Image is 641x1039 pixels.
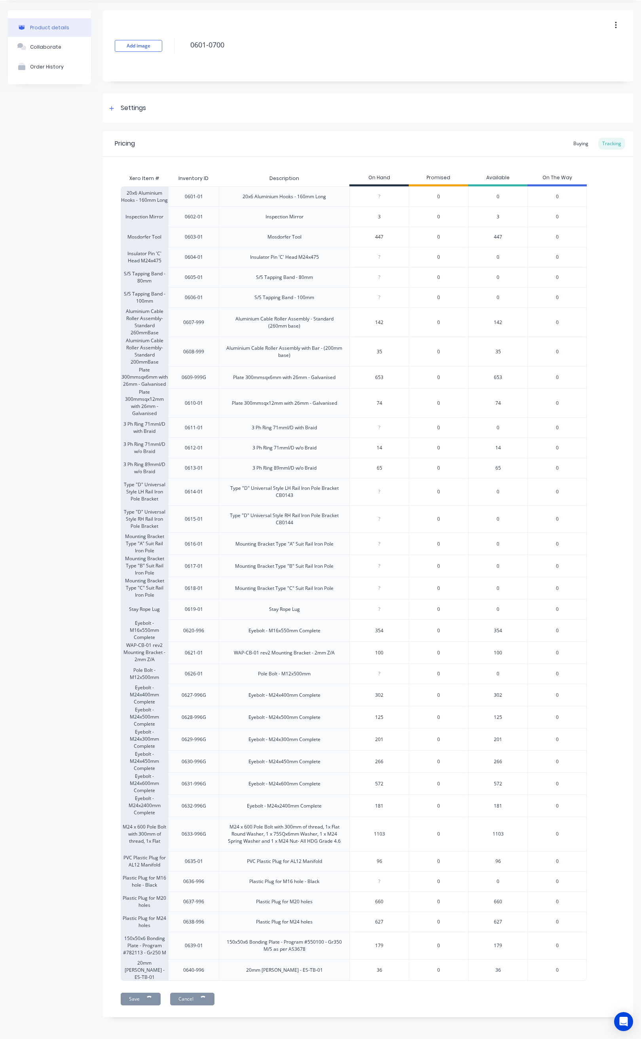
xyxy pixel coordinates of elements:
div: 0627-996G [182,692,206,699]
span: 0 [437,606,440,613]
textarea: 0601-0700 [186,36,592,54]
div: Eyebolt - M16x550mm Complete [121,619,168,641]
span: 0 [437,213,440,220]
div: Pricing [115,139,135,148]
div: 302 [468,684,527,706]
div: Settings [121,103,146,113]
div: 201 [350,730,409,749]
div: PVC Plastic Plug for AL12 Manifold [247,858,322,865]
div: 0639-01 [185,942,203,949]
div: Stay Rope Lug [269,606,300,613]
div: Mounting Bracket Type "B" Suit Rail Iron Pole [235,563,334,570]
div: 96 [350,851,409,871]
div: 0 [468,505,527,533]
div: WAP-CB-01 rev2 Mounting Bracket - 2mm Z/A [234,649,335,656]
span: 0 [437,516,440,523]
div: 3 [468,207,527,227]
span: 0 [556,606,559,613]
div: Plastic Plug for M16 hole - Black [249,878,319,885]
div: 0605-01 [185,274,203,281]
div: 0 [468,287,527,307]
span: 0 [437,563,440,570]
div: 0640-996 [183,967,204,974]
div: Eyebolt - M24x600mm Complete [121,772,168,794]
span: 0 [556,294,559,301]
div: 65 [350,458,409,478]
span: 0 [437,254,440,261]
div: On Hand [349,171,409,186]
div: ? [350,418,409,438]
div: Eyebolt - M16x550mm Complete [248,627,320,634]
div: 0607-999 [183,319,204,326]
span: 0 [437,233,440,241]
div: 74 [468,388,527,417]
div: 627 [468,912,527,932]
span: 0 [437,424,440,431]
div: 0621-01 [185,649,203,656]
span: 0 [556,424,559,431]
div: 0617-01 [185,563,203,570]
div: S/S Tapping Band - 80mm [256,274,313,281]
div: 0608-999 [183,348,204,355]
div: 627 [350,912,409,932]
div: Plate 300mmsqx6mm with 26mm - Galvanised [233,374,336,381]
span: 0 [437,830,440,838]
div: 14 [468,438,527,458]
div: 3 Ph Ring 89mmI/D w/o Braid [121,458,168,478]
div: 0638-996 [183,918,204,925]
div: ? [350,599,409,619]
span: 0 [556,758,559,765]
div: Stay Rope Lug [121,599,168,619]
div: 20mm [PERSON_NAME] - ES-TB-01 [121,959,168,981]
span: 0 [437,714,440,721]
div: 572 [468,772,527,794]
button: Cancel [170,993,214,1005]
div: 0602-01 [185,213,203,220]
span: 0 [437,319,440,326]
div: Pole Bolt - M12x500mm [121,664,168,684]
div: 0 [468,599,527,619]
div: 660 [350,892,409,912]
button: Add image [115,40,162,52]
span: 0 [556,400,559,407]
div: Eyebolt - M24x600mm Complete [248,780,320,787]
div: Buying [569,138,592,150]
div: Eyebolt - M24x500mm Complete [121,706,168,728]
div: ? [350,288,409,307]
div: 302 [350,685,409,705]
span: 0 [437,400,440,407]
div: Type "D" Universal Style LH Rail Iron Pole Bracket [121,478,168,505]
div: S/S Tapping Band - 100mm [121,287,168,307]
div: 35 [350,342,409,362]
div: Eyebolt - M24x450mm Complete [121,750,168,772]
span: 0 [437,627,440,634]
div: 181 [350,796,409,816]
div: 0611-01 [185,424,203,431]
span: 0 [437,465,440,472]
div: 0 [468,417,527,438]
span: 0 [437,967,440,974]
span: 0 [437,878,440,885]
div: Eyebolt - M24x2400mm Complete [247,802,322,810]
div: 20x6 Aluminium Hooks - 160mm Long [121,186,168,207]
div: Tracking [598,138,625,150]
div: Order History [30,64,64,70]
div: ? [350,578,409,598]
div: 0629-996G [182,736,206,743]
div: 0 [468,267,527,287]
span: 0 [437,585,440,592]
span: 0 [556,585,559,592]
div: 0609-999G [182,374,206,381]
button: Save [121,993,161,1005]
div: 1103 [468,817,527,851]
div: 447 [468,227,527,247]
span: 0 [437,193,440,200]
span: 0 [556,780,559,787]
div: Type "D" Universal Style RH Rail Iron Pole Bracket [121,505,168,533]
div: Aluminium Cable Roller Assembly with Bar - (200mm base) [226,345,343,359]
div: 0618-01 [185,585,203,592]
div: 20x6 Aluminium Hooks - 160mm Long [243,193,326,200]
span: 0 [556,233,559,241]
div: 14 [350,438,409,458]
